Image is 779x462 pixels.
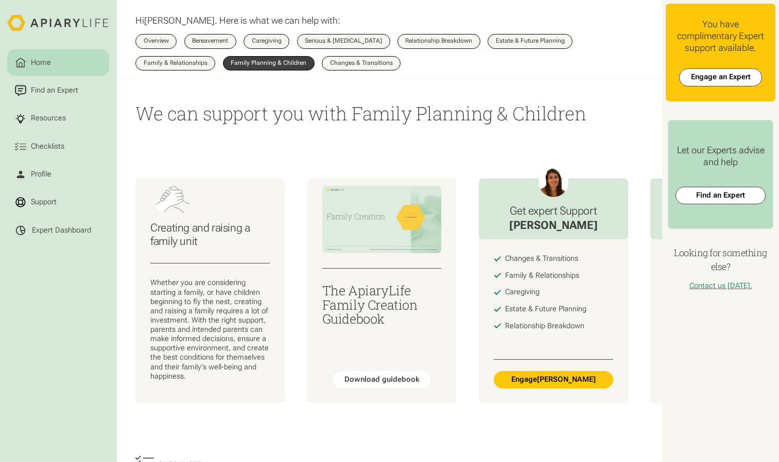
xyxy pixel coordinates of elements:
a: Changes & Transitions [322,56,401,70]
div: Resources [29,113,67,125]
div: Family Planning & Children [231,60,306,66]
a: Relationship Breakdown [397,34,480,48]
a: Family Planning & Children [223,56,315,70]
a: Resources [7,105,109,132]
div: Find an Expert [29,85,80,96]
div: Profile [29,169,53,180]
div: Relationship Breakdown [405,38,472,44]
h3: The ApiaryLife Family Creation Guidebook [322,283,442,327]
h1: We can support you with Family Planning & Children [135,101,644,126]
span: [PERSON_NAME] [144,15,215,26]
div: Estate & Future Planning [505,305,586,314]
a: Engage[PERSON_NAME] [494,371,613,389]
p: Hi . Here is what we can help with: [135,15,340,27]
a: Estate & Future Planning [488,34,573,48]
a: Find an Expert [676,187,765,205]
div: Download guidebook [344,375,420,384]
div: Family & Relationships [505,271,579,280]
a: Contact us [DATE]. [689,281,752,290]
a: Bereavement [184,34,236,48]
div: Home [29,57,53,68]
h3: Creating and raising a family unit [150,221,270,248]
a: Checklists [7,133,109,159]
div: Checklists [29,141,66,152]
p: Whether you are considering starting a family, or have children beginning to fly the nest, creati... [150,278,270,381]
div: Caregiving [505,288,540,297]
div: You have complimentary Expert support available. [673,19,768,54]
div: Caregiving [252,38,282,44]
a: Caregiving [244,34,289,48]
a: Expert Dashboard [7,217,109,243]
a: Engage an Expert [679,68,762,86]
a: Profile [7,162,109,188]
a: Home [7,49,109,76]
a: Support [7,189,109,216]
a: Download guidebook [333,371,431,389]
div: [PERSON_NAME] [509,218,598,232]
a: Family & Relationships [135,56,215,70]
h4: Looking for something else? [666,246,775,274]
div: Relationship Breakdown [505,322,584,331]
div: Changes & Transitions [505,254,578,263]
div: Support [29,197,58,208]
div: Serious & [MEDICAL_DATA] [305,38,382,44]
div: Family & Relationships [144,60,207,66]
div: Estate & Future Planning [496,38,565,44]
div: Bereavement [192,38,228,44]
div: Expert Dashboard [32,226,91,235]
a: Overview [135,34,177,48]
a: Serious & [MEDICAL_DATA] [297,34,390,48]
h3: Get expert Support [509,204,598,218]
div: Let our Experts advise and help [676,145,765,168]
div: Changes & Transitions [330,60,393,66]
a: Find an Expert [7,78,109,104]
